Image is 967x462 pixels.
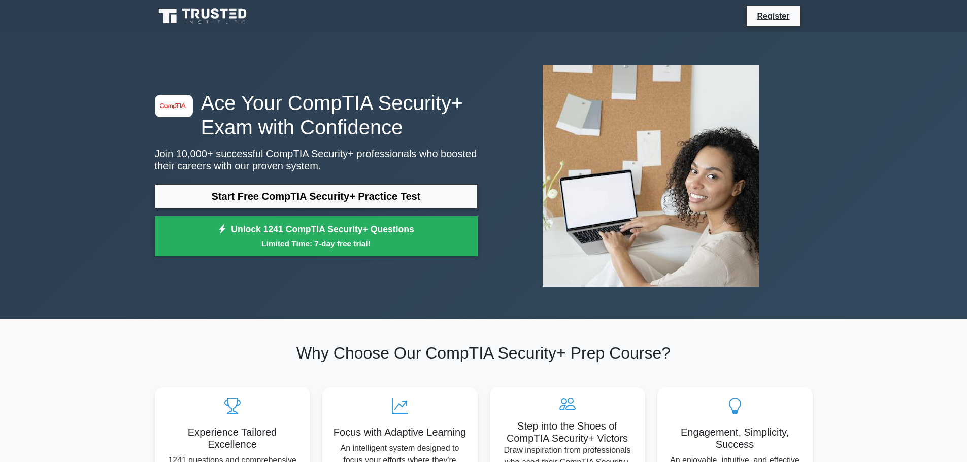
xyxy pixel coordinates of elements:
a: Register [751,10,795,22]
small: Limited Time: 7-day free trial! [168,238,465,250]
h2: Why Choose Our CompTIA Security+ Prep Course? [155,343,813,363]
h5: Step into the Shoes of CompTIA Security+ Victors [498,420,637,444]
a: Unlock 1241 CompTIA Security+ QuestionsLimited Time: 7-day free trial! [155,216,478,257]
h5: Engagement, Simplicity, Success [665,426,805,450]
h5: Experience Tailored Excellence [163,426,302,450]
h1: Ace Your CompTIA Security+ Exam with Confidence [155,91,478,139]
a: Start Free CompTIA Security+ Practice Test [155,184,478,208]
p: Join 10,000+ successful CompTIA Security+ professionals who boosted their careers with our proven... [155,148,478,172]
h5: Focus with Adaptive Learning [330,426,470,438]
